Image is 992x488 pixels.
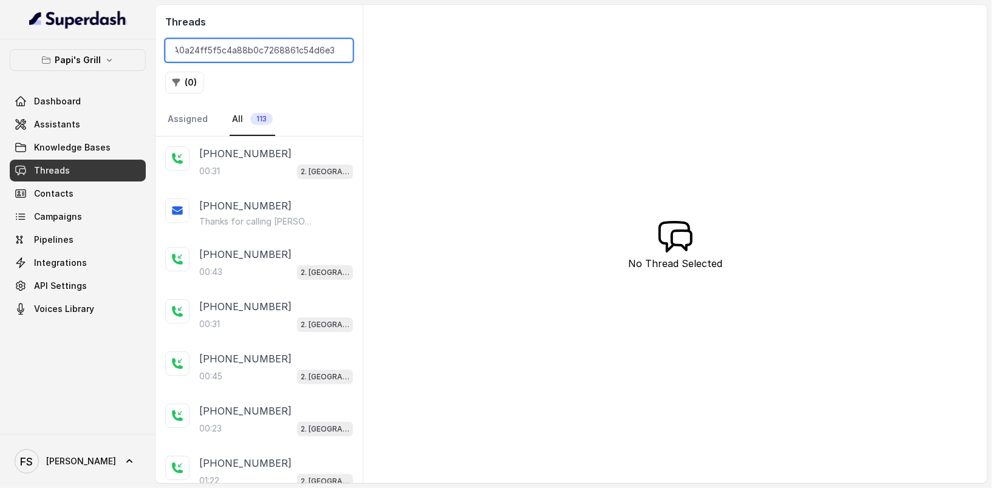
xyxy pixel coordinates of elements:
[628,256,722,271] p: No Thread Selected
[34,303,94,315] span: Voices Library
[199,456,292,470] p: [PHONE_NUMBER]
[199,165,220,177] p: 00:31
[10,444,146,478] a: [PERSON_NAME]
[199,370,222,382] p: 00:45
[10,137,146,158] a: Knowledge Bases
[301,266,349,279] p: 2. [GEOGRAPHIC_DATA]
[301,166,349,178] p: 2. [GEOGRAPHIC_DATA]
[165,15,353,29] h2: Threads
[199,266,222,278] p: 00:43
[34,257,87,269] span: Integrations
[34,164,70,177] span: Threads
[46,455,116,467] span: [PERSON_NAME]
[10,206,146,228] a: Campaigns
[10,49,146,71] button: Papi's Grill
[34,141,111,154] span: Knowledge Bases
[29,10,127,29] img: light.svg
[230,103,275,136] a: All113
[199,351,292,366] p: [PHONE_NUMBER]
[10,252,146,274] a: Integrations
[199,318,220,330] p: 00:31
[199,146,292,161] p: [PHONE_NUMBER]
[199,404,292,418] p: [PHONE_NUMBER]
[34,234,74,246] span: Pipelines
[199,215,316,228] p: Thanks for calling [PERSON_NAME]'s Grill Stockbridge! Want to pick up your order? [URL][DOMAIN_NA...
[10,183,146,205] a: Contacts
[34,280,87,292] span: API Settings
[10,298,146,320] a: Voices Library
[55,53,101,67] p: Papi's Grill
[199,198,292,213] p: [PHONE_NUMBER]
[10,90,146,112] a: Dashboard
[199,475,219,487] p: 01:22
[199,299,292,314] p: [PHONE_NUMBER]
[165,103,210,136] a: Assigned
[21,455,33,468] text: FS
[34,211,82,223] span: Campaigns
[165,72,204,93] button: (0)
[10,275,146,297] a: API Settings
[34,118,80,130] span: Assistants
[301,423,349,435] p: 2. [GEOGRAPHIC_DATA]
[301,371,349,383] p: 2. [GEOGRAPHIC_DATA]
[34,95,81,107] span: Dashboard
[199,247,292,262] p: [PHONE_NUMBER]
[34,188,74,200] span: Contacts
[301,319,349,331] p: 2. [GEOGRAPHIC_DATA]
[250,113,273,125] span: 113
[10,160,146,181] a: Threads
[10,114,146,135] a: Assistants
[199,422,222,435] p: 00:23
[10,229,146,251] a: Pipelines
[165,39,353,62] input: Search by Call ID or Phone Number
[165,103,353,136] nav: Tabs
[301,475,349,487] p: 2. [GEOGRAPHIC_DATA]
